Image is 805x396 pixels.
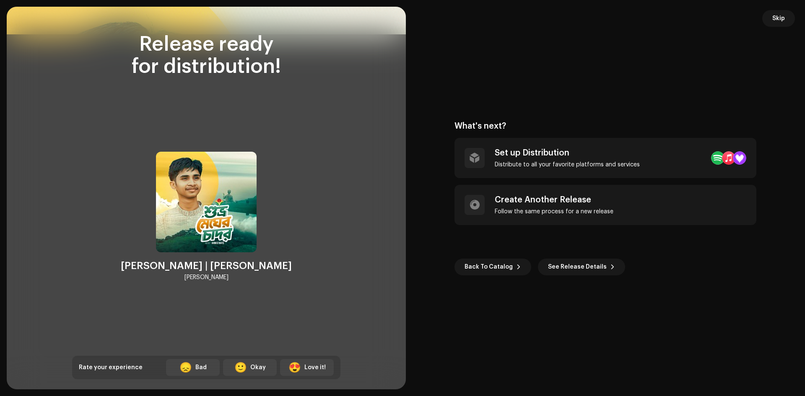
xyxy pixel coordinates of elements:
[495,208,613,215] div: Follow the same process for a new release
[495,195,613,205] div: Create Another Release
[465,259,513,275] span: Back To Catalog
[179,362,192,373] div: 😞
[156,152,257,252] img: ea7ac0c7-8930-49c0-8f4f-749d4d0b52b1
[495,148,640,158] div: Set up Distribution
[454,259,531,275] button: Back To Catalog
[454,185,756,225] re-a-post-create-item: Create Another Release
[121,259,292,272] div: [PERSON_NAME] | [PERSON_NAME]
[762,10,795,27] button: Skip
[495,161,640,168] div: Distribute to all your favorite platforms and services
[184,272,229,282] div: [PERSON_NAME]
[304,363,326,372] div: Love it!
[454,138,756,178] re-a-post-create-item: Set up Distribution
[538,259,625,275] button: See Release Details
[72,34,340,78] div: Release ready for distribution!
[772,10,785,27] span: Skip
[79,365,143,370] span: Rate your experience
[250,363,266,372] div: Okay
[195,363,207,372] div: Bad
[234,362,247,373] div: 🙂
[454,121,756,131] div: What's next?
[288,362,301,373] div: 😍
[548,259,607,275] span: See Release Details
